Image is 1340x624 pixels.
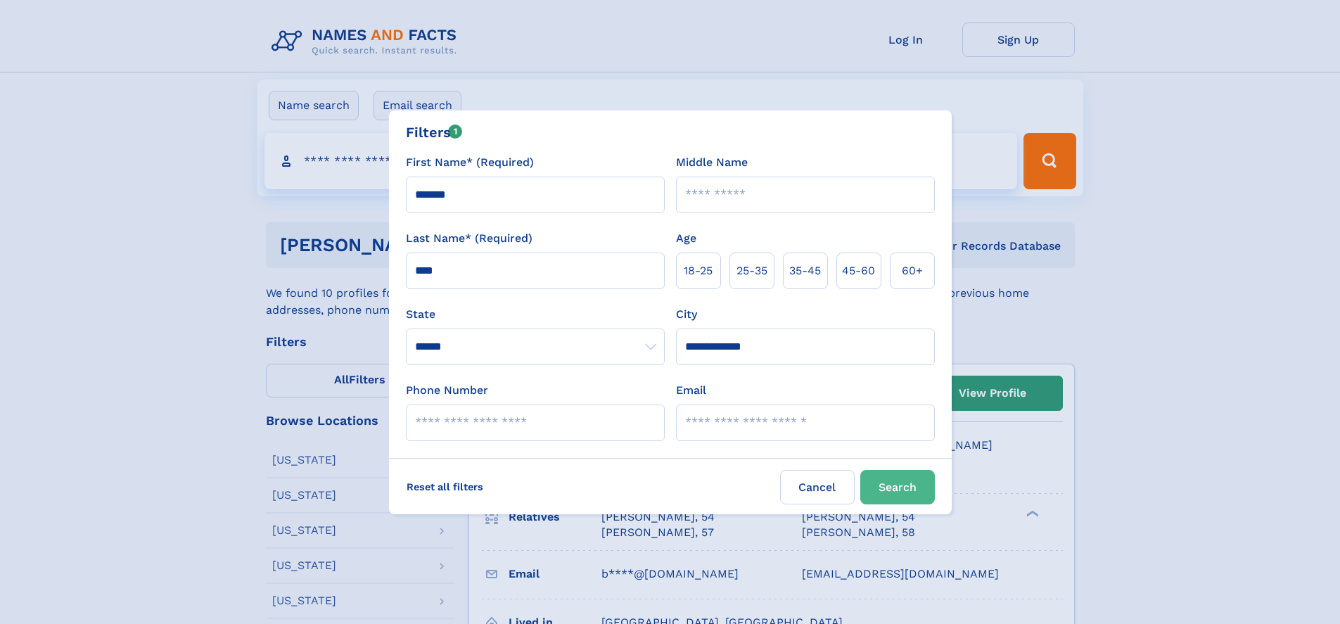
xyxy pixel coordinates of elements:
[789,262,821,279] span: 35‑45
[406,306,665,323] label: State
[406,230,532,247] label: Last Name* (Required)
[780,470,855,504] label: Cancel
[406,154,534,171] label: First Name* (Required)
[397,470,492,504] label: Reset all filters
[860,470,935,504] button: Search
[406,382,488,399] label: Phone Number
[902,262,923,279] span: 60+
[684,262,713,279] span: 18‑25
[676,230,696,247] label: Age
[676,382,706,399] label: Email
[676,154,748,171] label: Middle Name
[842,262,875,279] span: 45‑60
[676,306,697,323] label: City
[406,122,463,143] div: Filters
[736,262,767,279] span: 25‑35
